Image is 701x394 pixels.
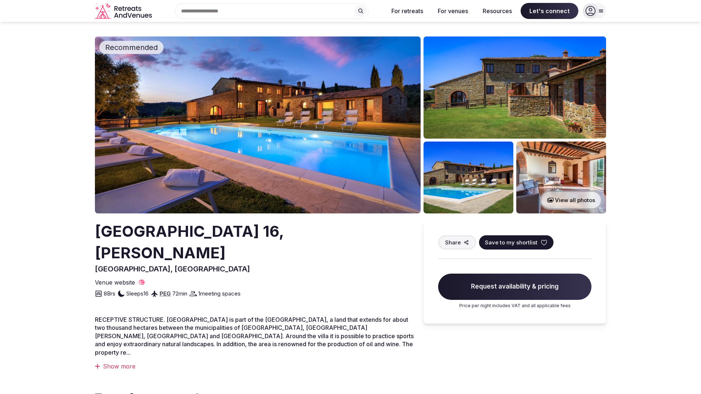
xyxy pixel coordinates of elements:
span: Let's connect [521,3,578,19]
span: [GEOGRAPHIC_DATA], [GEOGRAPHIC_DATA] [95,264,250,273]
div: Recommended [99,41,164,54]
span: 8 Brs [104,290,115,297]
img: Venue cover photo [95,36,421,213]
span: 1 meeting spaces [198,290,241,297]
span: Request availability & pricing [438,274,591,300]
button: Share [438,235,476,250]
a: Visit the homepage [95,3,153,19]
svg: Retreats and Venues company logo [95,3,153,19]
button: View all photos [540,190,602,210]
span: Save to my shortlist [485,239,537,246]
p: Price per night includes VAT and all applicable fees [438,303,591,309]
span: 72 min [172,290,187,297]
span: RECEPTIVE STRUCTURE. [GEOGRAPHIC_DATA] is part of the [GEOGRAPHIC_DATA], a land that extends for ... [95,316,414,356]
a: Venue website [95,278,145,286]
h2: [GEOGRAPHIC_DATA] 16, [PERSON_NAME] [95,221,412,264]
span: Share [445,239,461,246]
a: PEG [160,290,171,297]
div: Show more [95,362,415,370]
img: Venue gallery photo [424,36,606,139]
button: For retreats [386,3,429,19]
img: Venue gallery photo [516,142,606,213]
button: For venues [432,3,474,19]
span: Recommended [102,42,161,53]
button: Resources [477,3,518,19]
span: Venue website [95,278,135,286]
span: Sleeps 16 [126,290,149,297]
img: Venue gallery photo [424,142,513,213]
button: Save to my shortlist [479,235,553,250]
